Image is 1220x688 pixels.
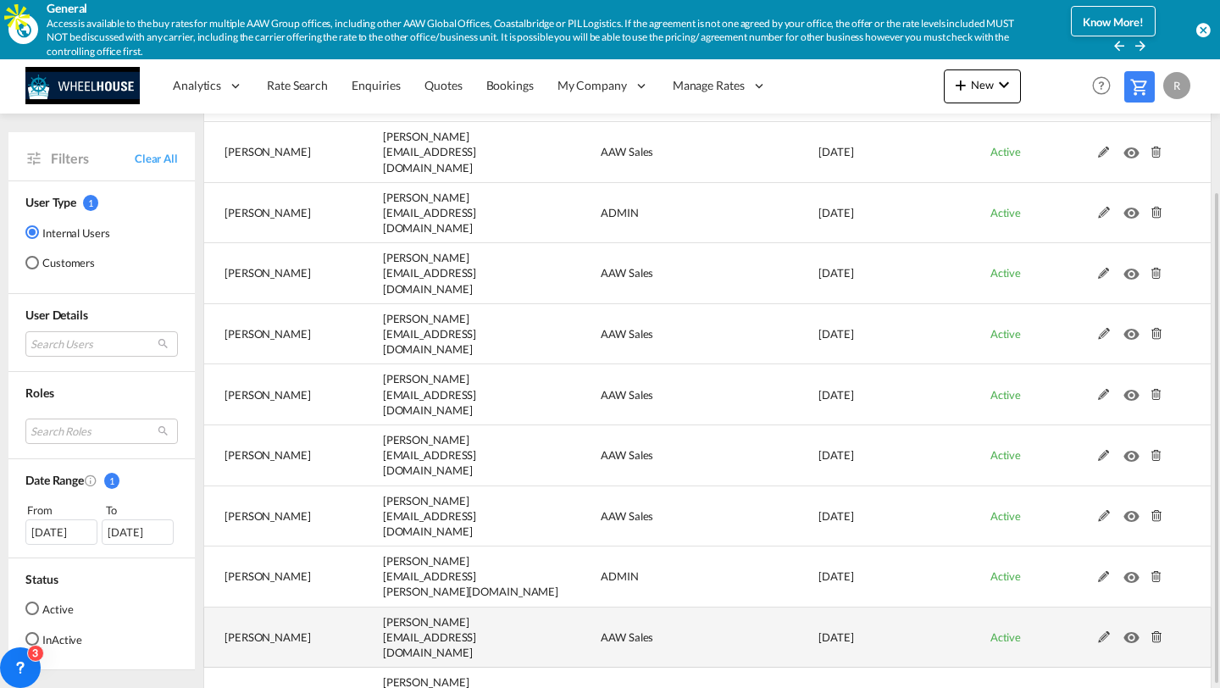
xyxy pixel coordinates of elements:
div: Analytics [161,58,255,113]
div: R [1163,72,1190,99]
span: Active [990,448,1021,462]
md-icon: icon-eye [1123,264,1145,275]
md-icon: icon-eye [1123,506,1145,518]
span: [DATE] [818,266,853,280]
md-icon: icon-arrow-left [1112,38,1127,53]
span: AAW Sales [601,630,653,644]
md-icon: icon-eye [1123,324,1145,336]
span: [PERSON_NAME] [225,569,311,583]
button: icon-arrow-left [1112,37,1131,53]
td: AAW Sales [558,243,776,304]
span: 1 [104,473,119,489]
td: e.cheng@aaw.com.au [341,183,558,244]
button: icon-plus 400-fgNewicon-chevron-down [944,69,1021,103]
span: [DATE] [818,569,853,583]
span: [PERSON_NAME][EMAIL_ADDRESS][DOMAIN_NAME] [383,494,477,538]
div: [DATE] [102,519,174,545]
span: New [951,78,1014,92]
td: saranya.kothandan@freghtify.com [341,547,558,608]
span: Active [990,145,1021,158]
span: [PERSON_NAME] [225,206,311,219]
span: Clear All [135,151,178,166]
td: Gareth Knight [203,364,341,425]
div: Manage Rates [661,58,779,113]
td: Marwan Kallas [203,122,341,183]
md-icon: Created On [84,474,97,487]
md-radio-button: InActive [25,630,82,647]
span: AAW Sales [601,327,653,341]
span: Analytics [173,77,221,94]
span: Active [990,327,1021,341]
span: AAW Sales [601,145,653,158]
td: 2025-07-21 [776,243,947,304]
td: l.purvis@aaw.co.nz [341,425,558,486]
td: Aleeta Carnelio [203,608,341,669]
td: 2025-07-29 [776,183,947,244]
td: Simon Headley [203,304,341,365]
span: Active [990,388,1021,402]
span: [PERSON_NAME][EMAIL_ADDRESS][DOMAIN_NAME] [383,130,477,174]
a: Bookings [474,58,546,113]
div: Access is available to the buy rates for multiple AAW Group offices, including other AAW Global O... [47,17,1031,59]
span: Roles [25,386,54,400]
span: [DATE] [818,145,853,158]
td: AAW Sales [558,304,776,365]
td: 2025-03-20 [776,547,947,608]
span: [PERSON_NAME] [225,327,311,341]
span: [PERSON_NAME][EMAIL_ADDRESS][DOMAIN_NAME] [383,615,477,659]
md-icon: icon-eye [1123,142,1145,154]
span: User Details [25,308,88,322]
td: ADMIN [558,183,776,244]
span: [PERSON_NAME] [225,509,311,523]
md-icon: icon-eye [1123,385,1145,397]
td: ADMIN [558,547,776,608]
span: AAW Sales [601,266,653,280]
md-radio-button: Active [25,600,82,617]
td: Leah Purvis [203,425,341,486]
span: [PERSON_NAME][EMAIL_ADDRESS][DOMAIN_NAME] [383,372,477,416]
span: ADMIN [601,569,639,583]
md-icon: icon-eye [1123,627,1145,639]
span: Status [25,572,58,586]
td: Saranya K [203,547,341,608]
md-icon: icon-arrow-right [1133,38,1148,53]
td: 2025-03-14 [776,608,947,669]
span: Active [990,509,1021,523]
td: AAW Sales [558,122,776,183]
td: 2025-09-02 [776,122,947,183]
td: AAW Sales [558,608,776,669]
div: My Company [546,58,661,113]
md-icon: icon-chevron-down [994,75,1014,95]
span: [DATE] [818,206,853,219]
span: Active [990,266,1021,280]
a: Enquiries [340,58,413,113]
span: Enquiries [352,78,401,92]
span: [PERSON_NAME] [225,448,311,462]
td: 2025-03-21 [776,486,947,547]
td: AAW Sales [558,425,776,486]
span: Quotes [424,78,462,92]
span: [DATE] [818,327,853,341]
span: Help [1087,71,1116,100]
td: Lina Emelianova [203,243,341,304]
span: [DATE] [818,388,853,402]
md-icon: icon-eye [1123,203,1145,214]
td: g.knight@aaw.com.au [341,364,558,425]
span: [PERSON_NAME] [225,630,311,644]
td: AAW Sales [558,486,776,547]
span: [PERSON_NAME][EMAIL_ADDRESS][DOMAIN_NAME] [383,433,477,477]
td: AAW Sales [558,364,776,425]
span: From To [DATE][DATE] [25,502,178,544]
td: a.carnelio@aaw.com.au [341,608,558,669]
td: m.kallas@aaw.com.au [341,122,558,183]
span: ADMIN [601,206,639,219]
span: [PERSON_NAME] [225,266,311,280]
span: [DATE] [818,448,853,462]
span: Active [990,206,1021,219]
td: Esther Cheng [203,183,341,244]
a: Quotes [413,58,474,113]
td: s.headley@aaw.com.au [341,304,558,365]
td: b.francis@aaw.com.au [341,486,558,547]
span: My Company [557,77,627,94]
